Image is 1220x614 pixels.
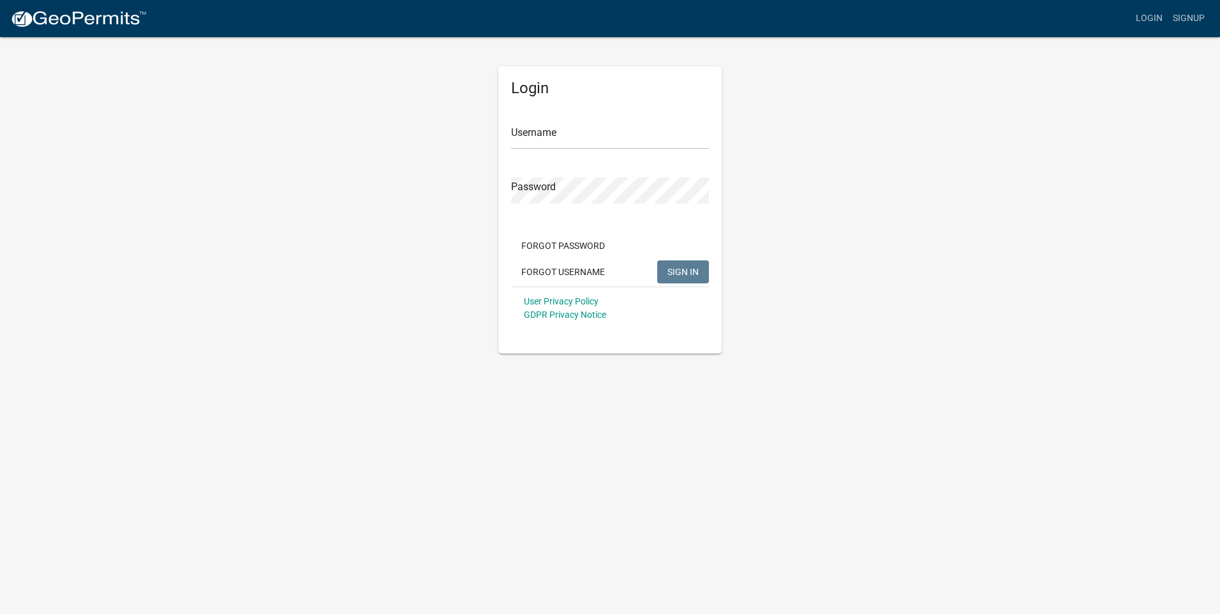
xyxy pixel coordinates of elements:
a: Signup [1168,6,1210,31]
h5: Login [511,79,709,98]
a: User Privacy Policy [524,296,599,306]
span: SIGN IN [667,266,699,276]
button: Forgot Username [511,260,615,283]
a: Login [1131,6,1168,31]
button: SIGN IN [657,260,709,283]
a: GDPR Privacy Notice [524,310,606,320]
button: Forgot Password [511,234,615,257]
